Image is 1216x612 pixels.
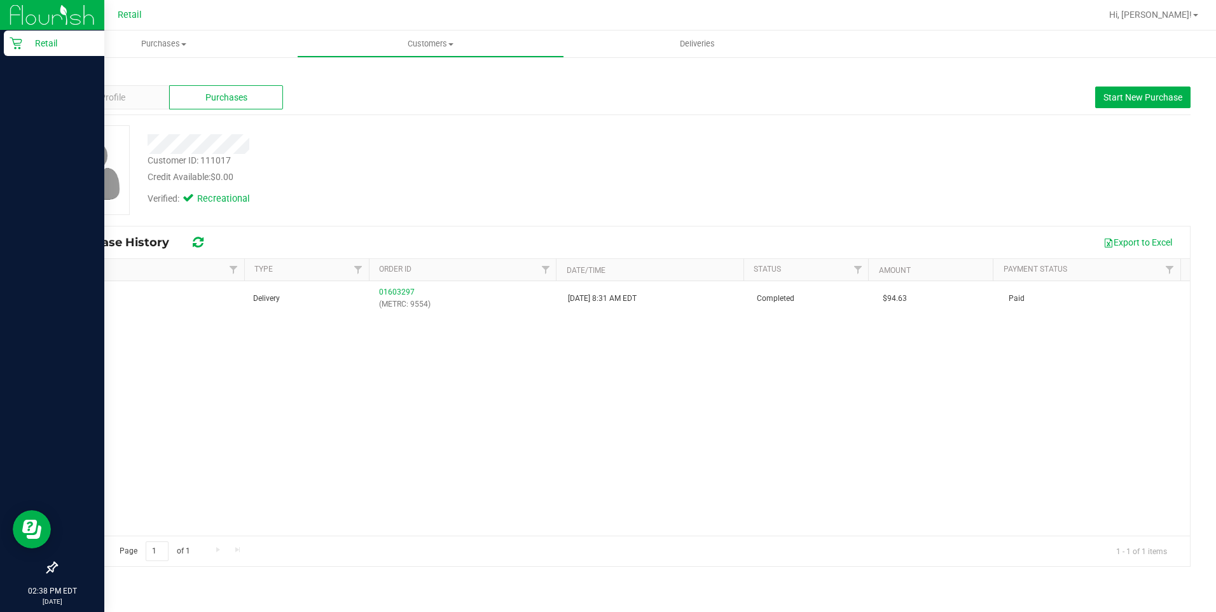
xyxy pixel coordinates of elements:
span: Purchases [31,38,297,50]
a: Filter [223,259,244,281]
a: Filter [348,259,369,281]
a: Filter [1159,259,1180,281]
a: Amount [879,266,911,275]
span: Completed [757,293,794,305]
button: Export to Excel [1095,232,1180,253]
a: Filter [847,259,868,281]
div: Customer ID: 111017 [148,154,231,167]
div: Credit Available: [148,170,705,184]
a: Deliveries [564,31,831,57]
span: Recreational [197,192,248,206]
span: Deliveries [663,38,732,50]
span: $0.00 [211,172,233,182]
p: (METRC: 9554) [379,298,553,310]
span: Paid [1009,293,1025,305]
a: Status [754,265,781,274]
span: Purchase History [66,235,182,249]
a: Customers [297,31,563,57]
span: Delivery [253,293,280,305]
a: Order ID [379,265,411,274]
inline-svg: Retail [10,37,22,50]
a: Purchases [31,31,297,57]
span: 1 - 1 of 1 items [1106,541,1177,560]
span: [DATE] 8:31 AM EDT [568,293,637,305]
a: Type [254,265,273,274]
span: Profile [100,91,125,104]
input: 1 [146,541,169,561]
span: Start New Purchase [1103,92,1182,102]
a: Filter [535,259,556,281]
span: $94.63 [883,293,907,305]
button: Start New Purchase [1095,87,1191,108]
p: Retail [22,36,99,51]
span: Hi, [PERSON_NAME]! [1109,10,1192,20]
span: Purchases [205,91,247,104]
iframe: Resource center [13,510,51,548]
span: Customers [298,38,563,50]
div: Verified: [148,192,248,206]
p: 02:38 PM EDT [6,585,99,597]
a: Date/Time [567,266,605,275]
a: Payment Status [1004,265,1067,274]
p: [DATE] [6,597,99,606]
a: 01603297 [379,288,415,296]
span: Retail [118,10,142,20]
span: Page of 1 [109,541,200,561]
